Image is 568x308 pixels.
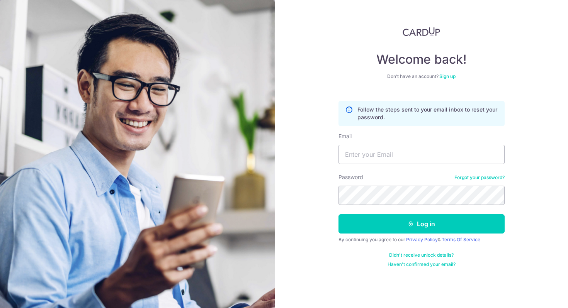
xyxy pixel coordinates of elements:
button: Log in [338,214,505,234]
div: By continuing you agree to our & [338,237,505,243]
a: Haven't confirmed your email? [388,261,456,267]
label: Password [338,173,363,181]
div: Don’t have an account? [338,73,505,80]
label: Email [338,132,352,140]
a: Privacy Policy [406,237,438,242]
a: Sign up [439,73,456,79]
a: Forgot your password? [454,174,505,181]
p: Follow the steps sent to your email inbox to reset your password. [357,106,498,121]
a: Terms Of Service [442,237,480,242]
img: CardUp Logo [403,27,440,36]
input: Enter your Email [338,145,505,164]
a: Didn't receive unlock details? [389,252,454,258]
h4: Welcome back! [338,52,505,67]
